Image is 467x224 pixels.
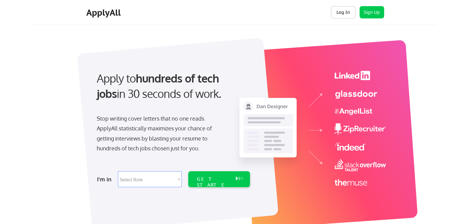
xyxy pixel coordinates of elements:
[197,176,230,194] div: GET STARTED
[97,114,223,153] div: Stop writing cover letters that no one reads. ApplyAll statistically maximizes your chance of get...
[331,6,356,18] button: Log In
[86,7,123,18] div: ApplyAll
[97,174,114,184] div: I'm in
[97,71,247,102] div: Apply to in 30 seconds of work.
[97,71,222,100] strong: hundreds of tech jobs
[360,6,384,18] button: Sign Up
